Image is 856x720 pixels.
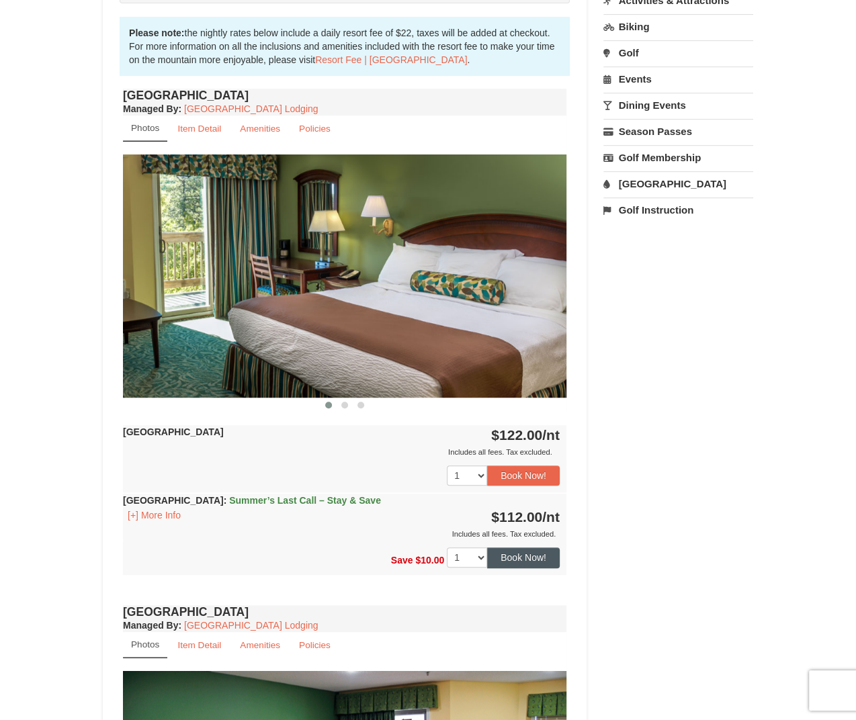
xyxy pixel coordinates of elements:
[240,640,280,650] small: Amenities
[177,124,221,134] small: Item Detail
[299,640,331,650] small: Policies
[224,495,227,506] span: :
[131,639,159,649] small: Photos
[123,605,566,619] h4: [GEOGRAPHIC_DATA]
[603,145,753,170] a: Golf Membership
[123,508,185,523] button: [+] More Info
[129,28,184,38] strong: Please note:
[123,527,560,541] div: Includes all fees. Tax excluded.
[487,465,560,486] button: Book Now!
[603,119,753,144] a: Season Passes
[603,66,753,91] a: Events
[123,89,566,102] h4: [GEOGRAPHIC_DATA]
[391,555,413,566] span: Save
[123,632,167,658] a: Photos
[299,124,331,134] small: Policies
[603,14,753,39] a: Biking
[131,123,159,133] small: Photos
[123,445,560,459] div: Includes all fees. Tax excluded.
[169,632,230,658] a: Item Detail
[169,116,230,142] a: Item Detail
[491,427,560,443] strong: $122.00
[123,103,178,114] span: Managed By
[184,103,318,114] a: [GEOGRAPHIC_DATA] Lodging
[123,103,181,114] strong: :
[603,171,753,196] a: [GEOGRAPHIC_DATA]
[290,632,339,658] a: Policies
[542,509,560,525] span: /nt
[120,17,570,76] div: the nightly rates below include a daily resort fee of $22, taxes will be added at checkout. For m...
[123,620,181,631] strong: :
[603,197,753,222] a: Golf Instruction
[123,495,381,506] strong: [GEOGRAPHIC_DATA]
[603,93,753,118] a: Dining Events
[231,632,289,658] a: Amenities
[123,116,167,142] a: Photos
[177,640,221,650] small: Item Detail
[415,555,444,566] span: $10.00
[315,54,467,65] a: Resort Fee | [GEOGRAPHIC_DATA]
[491,509,542,525] span: $112.00
[123,620,178,631] span: Managed By
[487,547,560,568] button: Book Now!
[240,124,280,134] small: Amenities
[542,427,560,443] span: /nt
[290,116,339,142] a: Policies
[231,116,289,142] a: Amenities
[229,495,381,506] span: Summer’s Last Call – Stay & Save
[123,154,566,397] img: 18876286-36-6bbdb14b.jpg
[184,620,318,631] a: [GEOGRAPHIC_DATA] Lodging
[123,426,224,437] strong: [GEOGRAPHIC_DATA]
[603,40,753,65] a: Golf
